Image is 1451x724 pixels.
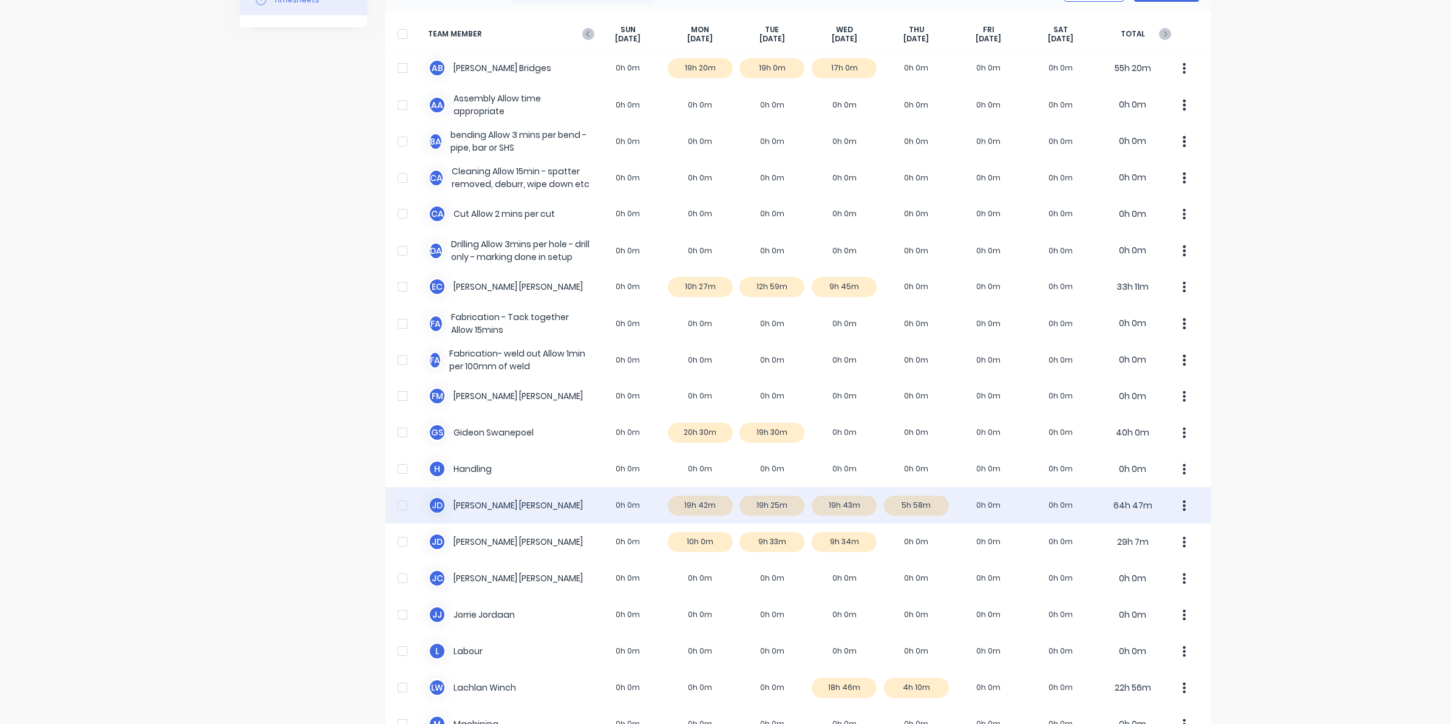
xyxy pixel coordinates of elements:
[615,34,641,44] span: [DATE]
[759,34,785,44] span: [DATE]
[691,25,709,35] span: MON
[983,25,994,35] span: FRI
[687,34,713,44] span: [DATE]
[976,34,1001,44] span: [DATE]
[832,34,857,44] span: [DATE]
[428,25,592,44] span: TEAM MEMBER
[909,25,924,35] span: THU
[620,25,636,35] span: SUN
[1048,34,1073,44] span: [DATE]
[765,25,779,35] span: TUE
[1053,25,1068,35] span: SAT
[903,34,929,44] span: [DATE]
[836,25,853,35] span: WED
[1096,25,1169,44] span: TOTAL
